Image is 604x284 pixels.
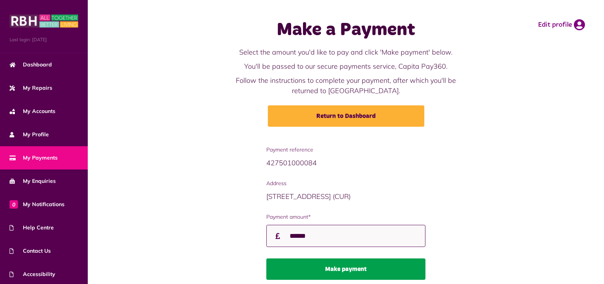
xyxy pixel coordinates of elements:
[10,84,52,92] span: My Repairs
[538,19,585,31] a: Edit profile
[266,258,426,280] button: Make payment
[224,19,467,41] h1: Make a Payment
[10,107,55,115] span: My Accounts
[10,224,54,232] span: Help Centre
[10,200,64,208] span: My Notifications
[10,247,51,255] span: Contact Us
[266,213,426,221] label: Payment amount*
[224,75,467,96] p: Follow the instructions to complete your payment, after which you'll be returned to [GEOGRAPHIC_D...
[266,192,351,201] span: [STREET_ADDRESS] (CUR)
[268,105,424,127] a: Return to Dashboard
[10,270,55,278] span: Accessibility
[10,177,56,185] span: My Enquiries
[266,179,426,187] span: Address
[10,200,18,208] span: 0
[266,158,317,167] span: 427501000084
[266,146,426,154] span: Payment reference
[224,61,467,71] p: You'll be passed to our secure payments service, Capita Pay360.
[10,154,58,162] span: My Payments
[10,61,52,69] span: Dashboard
[10,36,78,43] span: Last login: [DATE]
[10,131,49,139] span: My Profile
[224,47,467,57] p: Select the amount you'd like to pay and click 'Make payment' below.
[10,13,78,29] img: MyRBH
